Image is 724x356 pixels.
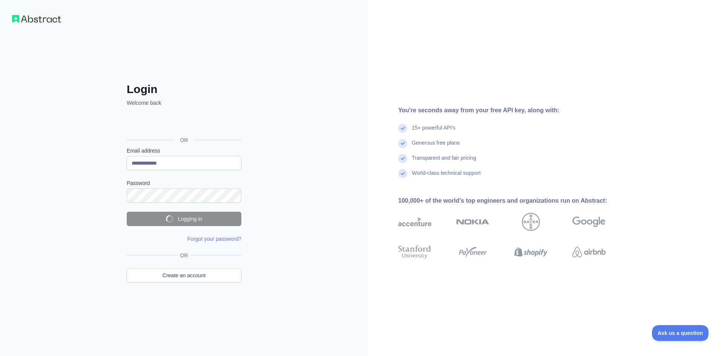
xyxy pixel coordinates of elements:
[127,179,241,187] label: Password
[177,252,191,259] span: OR
[127,268,241,283] a: Create an account
[412,139,460,154] div: Generous free plans
[127,147,241,154] label: Email address
[652,325,709,341] iframe: Toggle Customer Support
[412,169,481,184] div: World-class technical support
[572,213,606,231] img: google
[12,15,61,23] img: Workflow
[127,212,241,226] button: Logging in
[127,99,241,107] p: Welcome back
[187,236,241,242] a: Forgot your password?
[456,213,489,231] img: nokia
[522,213,540,231] img: bayer
[412,154,476,169] div: Transparent and fair pricing
[412,124,456,139] div: 15+ powerful API's
[398,124,407,133] img: check mark
[514,244,548,260] img: shopify
[398,154,407,163] img: check mark
[127,83,241,96] h2: Login
[398,139,407,148] img: check mark
[174,136,194,144] span: OR
[398,213,431,231] img: accenture
[398,196,630,205] div: 100,000+ of the world's top engineers and organizations run on Abstract:
[123,115,244,131] iframe: Knop Inloggen met Google
[456,244,489,260] img: payoneer
[572,244,606,260] img: airbnb
[398,244,431,260] img: stanford university
[398,106,630,115] div: You're seconds away from your free API key, along with:
[398,169,407,178] img: check mark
